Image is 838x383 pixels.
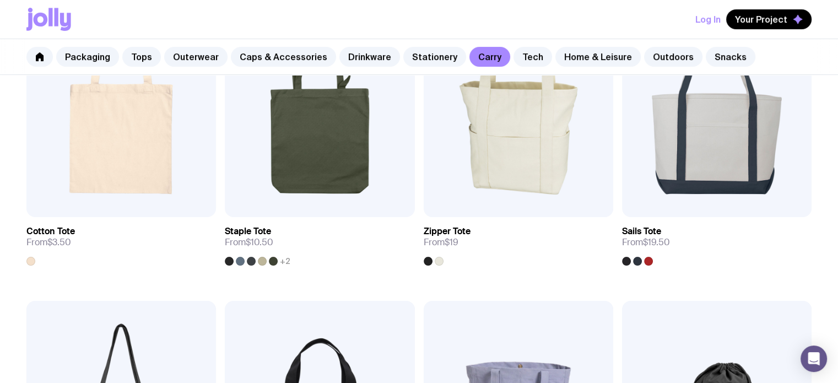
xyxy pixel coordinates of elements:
span: From [225,237,273,248]
div: Open Intercom Messenger [801,346,827,372]
span: $3.50 [47,236,71,248]
span: Your Project [735,14,787,25]
span: $10.50 [246,236,273,248]
a: Caps & Accessories [231,47,336,67]
a: Drinkware [339,47,400,67]
h3: Zipper Tote [424,226,471,237]
span: From [424,237,458,248]
button: Log In [695,9,721,29]
a: Carry [469,47,510,67]
span: $19.50 [643,236,670,248]
a: Home & Leisure [555,47,641,67]
a: Cotton ToteFrom$3.50 [26,217,216,266]
a: Staple ToteFrom$10.50+2 [225,217,414,266]
span: $19 [445,236,458,248]
span: From [622,237,670,248]
a: Tech [513,47,552,67]
a: Tops [122,47,161,67]
a: Stationery [403,47,466,67]
a: Snacks [706,47,755,67]
span: From [26,237,71,248]
a: Outerwear [164,47,228,67]
a: Zipper ToteFrom$19 [424,217,613,266]
a: Outdoors [644,47,702,67]
span: +2 [280,257,290,266]
h3: Cotton Tote [26,226,75,237]
a: Packaging [56,47,119,67]
button: Your Project [726,9,812,29]
h3: Staple Tote [225,226,271,237]
h3: Sails Tote [622,226,661,237]
a: Sails ToteFrom$19.50 [622,217,812,266]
